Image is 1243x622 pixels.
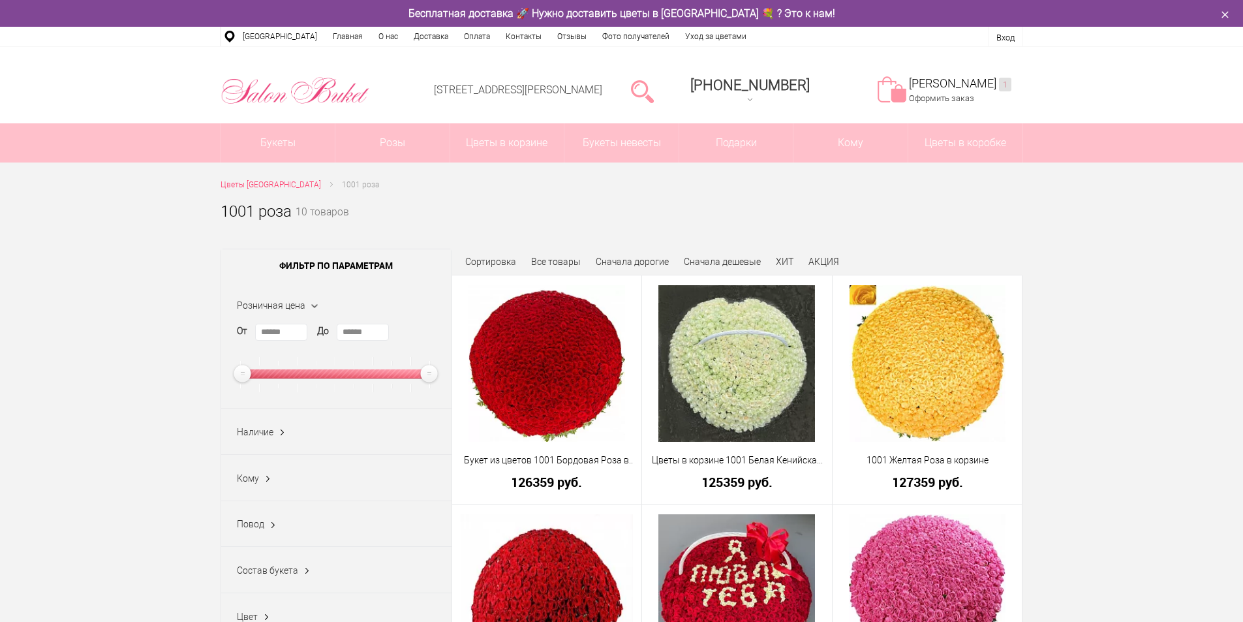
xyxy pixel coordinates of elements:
[909,76,1011,91] a: [PERSON_NAME]1
[683,72,818,110] a: [PHONE_NUMBER]
[531,257,581,267] a: Все товары
[465,257,516,267] span: Сортировка
[237,473,259,484] span: Кому
[237,612,258,622] span: Цвет
[549,27,594,46] a: Отзывы
[456,27,498,46] a: Оплата
[342,180,379,189] span: 1001 роза
[335,123,450,163] a: Розы
[999,78,1011,91] ins: 1
[996,33,1015,42] a: Вход
[235,27,325,46] a: [GEOGRAPHIC_DATA]
[841,475,1014,489] a: 127359 руб.
[684,257,761,267] a: Сначала дешевые
[461,475,634,489] a: 126359 руб.
[677,27,754,46] a: Уход за цветами
[909,93,974,103] a: Оформить заказ
[317,324,329,338] label: До
[564,123,679,163] a: Букеты невесты
[221,178,321,192] a: Цветы [GEOGRAPHIC_DATA]
[793,123,908,163] span: Кому
[468,285,625,442] img: Букет из цветов 1001 Бордовая Роза в корзине
[221,74,370,108] img: Цветы Нижний Новгород
[211,7,1033,20] div: Бесплатная доставка 🚀 Нужно доставить цветы в [GEOGRAPHIC_DATA] 💐 ? Это к нам!
[221,249,452,282] span: Фильтр по параметрам
[325,27,371,46] a: Главная
[596,257,669,267] a: Сначала дорогие
[658,285,815,442] img: Цветы в корзине 1001 Белая Кенийская роза
[850,285,1005,442] img: 1001 Желтая Роза в корзине
[450,123,564,163] a: Цветы в корзине
[908,123,1022,163] a: Цветы в коробке
[221,180,321,189] span: Цветы [GEOGRAPHIC_DATA]
[841,454,1014,467] a: 1001 Желтая Роза в корзине
[434,84,602,96] a: [STREET_ADDRESS][PERSON_NAME]
[237,565,298,576] span: Состав букета
[651,454,823,467] a: Цветы в корзине 1001 Белая Кенийская роза
[237,324,247,338] label: От
[651,475,823,489] a: 125359 руб.
[221,123,335,163] a: Букеты
[808,257,839,267] a: АКЦИЯ
[776,257,793,267] a: ХИТ
[237,519,264,529] span: Повод
[690,77,810,93] span: [PHONE_NUMBER]
[498,27,549,46] a: Контакты
[679,123,793,163] a: Подарки
[296,208,349,239] small: 10 товаров
[461,454,634,467] a: Букет из цветов 1001 Бордовая Роза в [GEOGRAPHIC_DATA]
[371,27,406,46] a: О нас
[237,427,273,437] span: Наличие
[594,27,677,46] a: Фото получателей
[221,200,292,223] h1: 1001 роза
[237,300,305,311] span: Розничная цена
[406,27,456,46] a: Доставка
